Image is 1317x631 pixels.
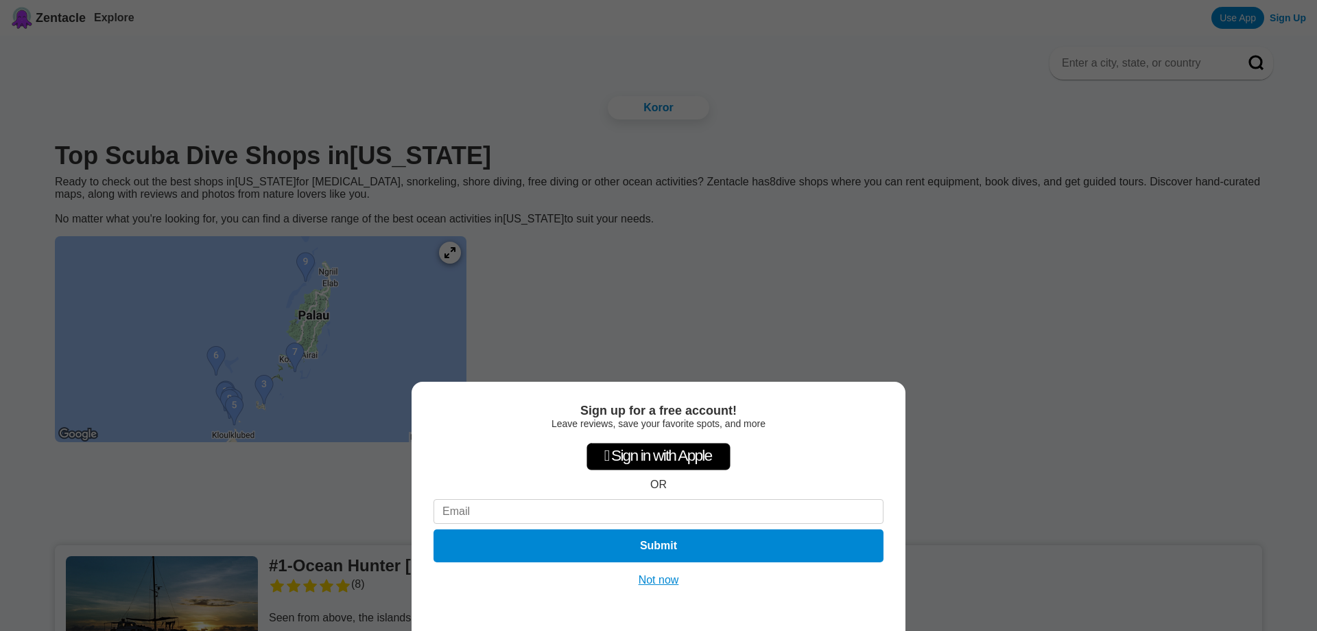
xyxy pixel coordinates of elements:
div: OR [650,479,667,491]
input: Email [434,499,883,524]
div: Leave reviews, save your favorite spots, and more [434,418,883,429]
div: Sign up for a free account! [434,404,883,418]
div: Sign in with Apple [586,443,731,470]
button: Submit [434,529,883,562]
button: Not now [634,573,683,587]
